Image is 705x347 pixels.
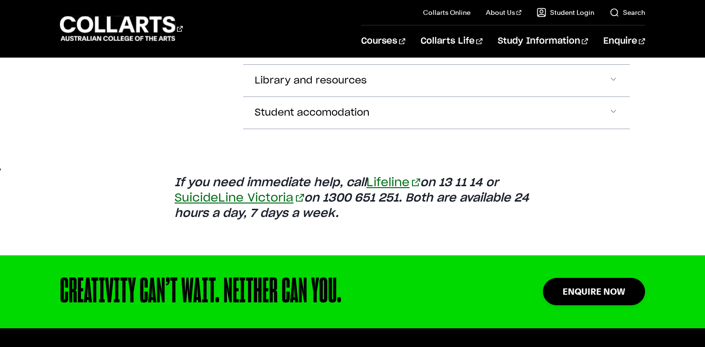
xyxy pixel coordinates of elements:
blockquote: If you need immediate help, call on 13 11 14 or on 1300 651 251. Both are available 24 hours a da... [163,175,542,221]
button: Library and resources [243,65,630,96]
span: Lifeline [366,177,410,189]
span: Student accomodation [255,108,369,119]
a: Collarts Online [423,8,470,17]
button: Student accomodation [243,97,630,129]
span: SuicideLine Victoria [175,192,294,204]
div: Go to homepage [60,15,183,42]
a: Enquire [603,25,645,57]
span: Library and resources [255,75,367,86]
a: SuicideLine Victoria [175,192,304,204]
a: Lifeline [366,177,420,189]
a: About Us [486,8,521,17]
a: Search [610,8,645,17]
div: CREATIVITY CAN’T WAIT. NEITHER CAN YOU. [60,275,482,309]
a: Enquire Now [543,278,645,305]
a: Student Login [537,8,594,17]
a: Collarts Life [421,25,482,57]
a: Courses [361,25,405,57]
a: Study Information [498,25,588,57]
